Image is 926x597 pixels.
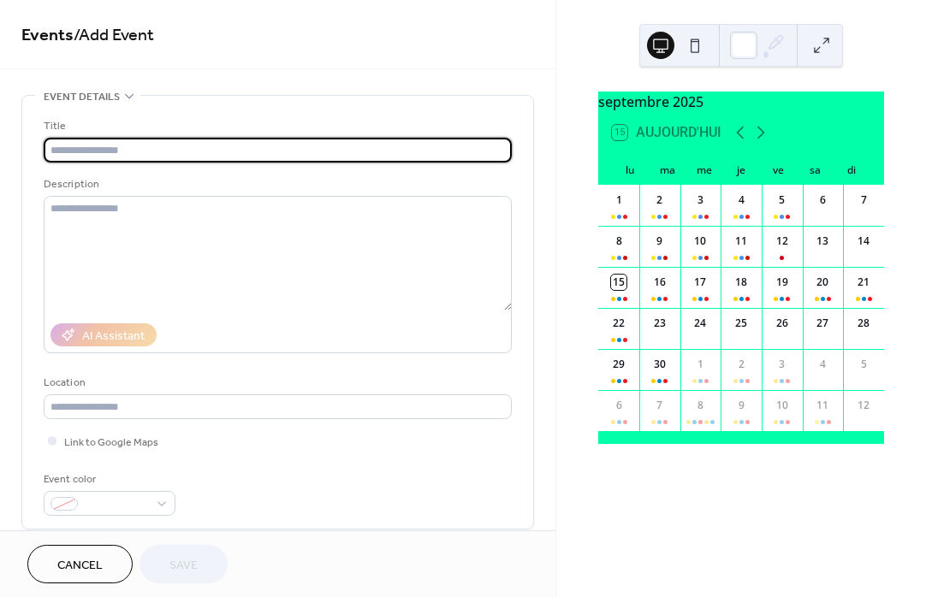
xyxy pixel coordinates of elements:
[856,357,871,372] div: 5
[775,275,790,290] div: 19
[692,275,708,290] div: 17
[611,275,626,290] div: 15
[797,154,834,185] div: sa
[652,357,668,372] div: 30
[692,316,708,331] div: 24
[27,545,133,583] button: Cancel
[733,316,749,331] div: 25
[652,192,668,208] div: 2
[834,154,870,185] div: di
[44,117,508,135] div: Title
[856,398,871,413] div: 12
[692,357,708,372] div: 1
[44,88,120,106] span: Event details
[733,192,749,208] div: 4
[44,374,508,392] div: Location
[723,154,760,185] div: je
[652,275,668,290] div: 16
[856,192,871,208] div: 7
[21,19,74,52] a: Events
[44,175,508,193] div: Description
[733,398,749,413] div: 9
[760,154,797,185] div: ve
[733,233,749,249] div: 11
[611,398,626,413] div: 6
[64,434,158,452] span: Link to Google Maps
[652,233,668,249] div: 9
[815,192,830,208] div: 6
[611,233,626,249] div: 8
[815,316,830,331] div: 27
[611,357,626,372] div: 29
[686,154,722,185] div: me
[815,275,830,290] div: 20
[856,233,871,249] div: 14
[692,233,708,249] div: 10
[815,398,830,413] div: 11
[74,19,154,52] span: / Add Event
[692,192,708,208] div: 3
[611,316,626,331] div: 22
[44,470,172,488] div: Event color
[611,192,626,208] div: 1
[649,154,686,185] div: ma
[815,357,830,372] div: 4
[57,557,103,575] span: Cancel
[775,192,790,208] div: 5
[652,398,668,413] div: 7
[856,316,871,331] div: 28
[598,92,884,112] div: septembre 2025
[692,398,708,413] div: 8
[856,275,871,290] div: 21
[775,357,790,372] div: 3
[733,275,749,290] div: 18
[733,357,749,372] div: 2
[815,233,830,249] div: 13
[775,316,790,331] div: 26
[612,154,649,185] div: lu
[775,398,790,413] div: 10
[652,316,668,331] div: 23
[775,233,790,249] div: 12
